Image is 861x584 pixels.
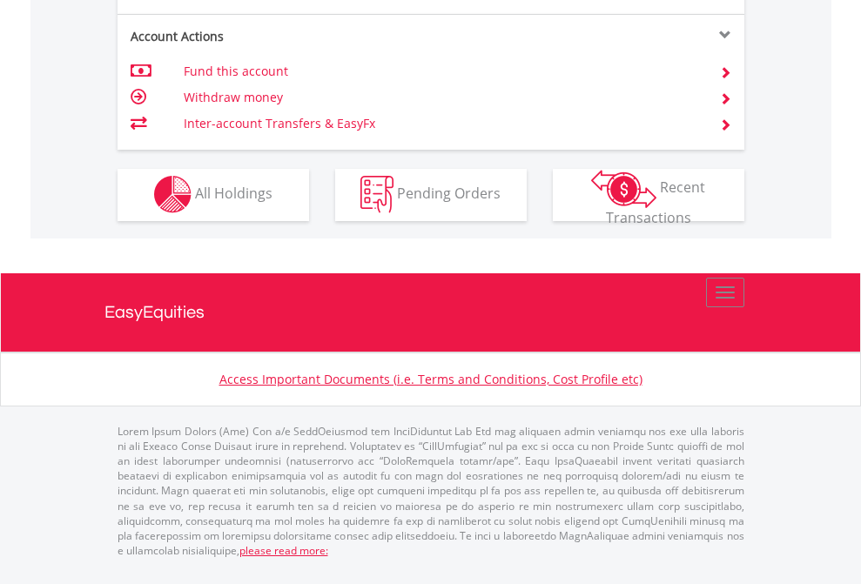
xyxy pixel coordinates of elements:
[118,28,431,45] div: Account Actions
[606,178,706,227] span: Recent Transactions
[195,184,272,203] span: All Holdings
[184,111,698,137] td: Inter-account Transfers & EasyFx
[118,169,309,221] button: All Holdings
[118,424,744,558] p: Lorem Ipsum Dolors (Ame) Con a/e SeddOeiusmod tem InciDiduntut Lab Etd mag aliquaen admin veniamq...
[553,169,744,221] button: Recent Transactions
[397,184,501,203] span: Pending Orders
[219,371,642,387] a: Access Important Documents (i.e. Terms and Conditions, Cost Profile etc)
[154,176,192,213] img: holdings-wht.png
[184,58,698,84] td: Fund this account
[104,273,757,352] a: EasyEquities
[360,176,394,213] img: pending_instructions-wht.png
[335,169,527,221] button: Pending Orders
[591,170,656,208] img: transactions-zar-wht.png
[184,84,698,111] td: Withdraw money
[239,543,328,558] a: please read more:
